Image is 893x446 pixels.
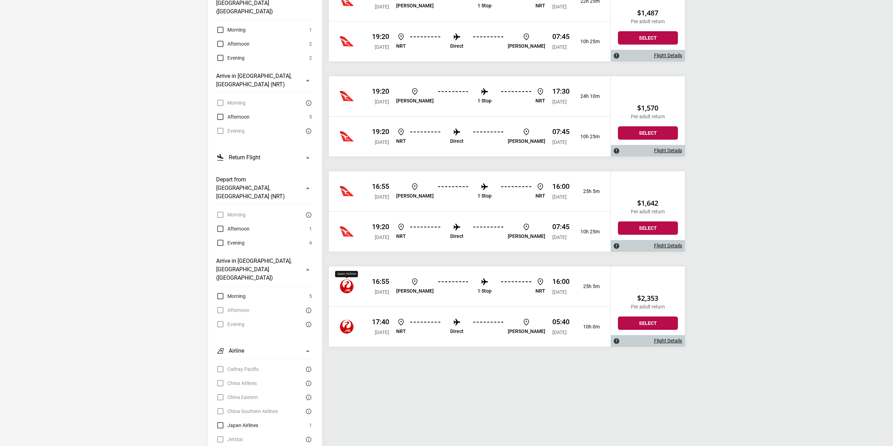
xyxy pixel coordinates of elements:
[372,182,389,191] p: 16:55
[611,240,685,252] div: Flight Details
[216,257,299,282] h3: Arrive in [GEOGRAPHIC_DATA], [GEOGRAPHIC_DATA] ([GEOGRAPHIC_DATA])
[227,421,258,430] span: Japan Airlines
[216,225,249,233] label: Afternoon
[227,113,249,121] span: Afternoon
[552,139,567,145] span: [DATE]
[309,54,312,62] span: 2
[216,54,245,62] label: Evening
[216,421,258,430] label: Japan Airlines
[552,182,569,191] p: 16:00
[229,347,244,355] h3: Airline
[450,328,464,334] p: Direct
[309,239,312,247] span: 4
[227,54,245,62] span: Evening
[216,342,312,359] button: Airline
[227,225,249,233] span: Afternoon
[375,4,389,9] span: [DATE]
[216,72,299,89] h3: Arrive in [GEOGRAPHIC_DATA], [GEOGRAPHIC_DATA] (NRT)
[552,318,569,326] p: 05:40
[216,40,249,48] label: Afternoon
[654,148,682,154] a: Flight Details
[335,271,358,277] div: Japan Airlines
[304,435,312,444] button: There are currently no flights matching this search criteria. Try removing some search filters.
[552,222,569,231] p: 07:45
[396,288,434,294] p: [PERSON_NAME]
[611,335,685,347] div: Flight Details
[340,225,354,239] img: Jetstar
[478,98,492,104] p: 1 Stop
[340,129,354,144] img: Jetstar
[575,284,600,289] p: 25h 5m
[375,44,389,50] span: [DATE]
[304,379,312,387] button: There are currently no flights matching this search criteria. Try removing some search filters.
[227,40,249,48] span: Afternoon
[611,145,685,157] div: Flight Details
[216,239,245,247] label: Evening
[227,292,246,300] span: Morning
[618,209,678,215] p: Per adult return
[654,338,682,344] a: Flight Details
[340,184,354,198] img: Jetstar
[396,138,406,144] p: NRT
[535,98,545,104] p: NRT
[396,328,406,334] p: NRT
[309,225,312,233] span: 1
[216,171,312,205] button: Depart from [GEOGRAPHIC_DATA], [GEOGRAPHIC_DATA] (NRT)
[552,194,567,200] span: [DATE]
[304,407,312,415] button: There are currently no flights matching this search criteria. Try removing some search filters.
[304,365,312,373] button: There are currently no flights matching this search criteria. Try removing some search filters.
[375,99,389,105] span: [DATE]
[375,234,389,240] span: [DATE]
[372,127,389,136] p: 19:20
[508,43,545,49] p: [PERSON_NAME]
[618,304,678,310] p: Per adult return
[552,329,567,335] span: [DATE]
[340,89,354,103] img: Jetstar
[375,289,389,295] span: [DATE]
[618,317,678,330] button: Select
[304,127,312,135] button: There are currently no flights matching this search criteria. Try removing some search filters.
[229,153,260,162] h3: Return Flight
[552,87,569,95] p: 17:30
[329,76,611,157] div: Qantas 19:20 [DATE] [PERSON_NAME] 1 Stop NRT 17:30 [DATE] 24h 10mQantas 19:20 [DATE] NRT Direct [...
[309,26,312,34] span: 1
[396,98,434,104] p: [PERSON_NAME]
[552,277,569,286] p: 16:00
[216,68,312,93] button: Arrive in [GEOGRAPHIC_DATA], [GEOGRAPHIC_DATA] (NRT)
[216,253,312,286] button: Arrive in [GEOGRAPHIC_DATA], [GEOGRAPHIC_DATA] ([GEOGRAPHIC_DATA])
[340,34,354,48] img: Jetstar
[450,43,464,49] p: Direct
[618,294,678,302] h2: $2,353
[372,32,389,41] p: 19:20
[552,289,567,295] span: [DATE]
[304,306,312,314] button: There are currently no flights matching this search criteria. Try removing some search filters.
[478,3,492,9] p: 1 Stop
[450,233,464,239] p: Direct
[575,324,600,330] p: 10h 0m
[309,421,312,430] span: 1
[654,53,682,59] a: Flight Details
[508,138,545,144] p: [PERSON_NAME]
[329,171,611,252] div: Qantas 16:55 [DATE] [PERSON_NAME] 1 Stop NRT 16:00 [DATE] 25h 5mQantas 19:20 [DATE] NRT Direct [P...
[372,222,389,231] p: 19:20
[535,193,545,199] p: NRT
[216,175,299,201] h3: Depart from [GEOGRAPHIC_DATA], [GEOGRAPHIC_DATA] (NRT)
[552,4,567,9] span: [DATE]
[216,292,246,300] label: Morning
[340,320,354,334] img: Jetstar
[552,99,567,105] span: [DATE]
[552,127,569,136] p: 07:45
[304,320,312,328] button: There are currently no flights matching this search criteria. Try removing some search filters.
[508,233,545,239] p: [PERSON_NAME]
[372,318,389,326] p: 17:40
[618,31,678,45] button: Select
[304,99,312,107] button: There are currently no flights matching this search criteria. Try removing some search filters.
[575,188,600,194] p: 25h 5m
[396,43,406,49] p: NRT
[375,194,389,200] span: [DATE]
[329,266,611,347] div: Japan Airlines 16:55 [DATE] [PERSON_NAME] 1 Stop NRT 16:00 [DATE] 25h 5mJapan Airlines 17:40 [DAT...
[396,193,434,199] p: [PERSON_NAME]
[309,292,312,300] span: 5
[478,288,492,294] p: 1 Stop
[618,199,678,207] h2: $1,642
